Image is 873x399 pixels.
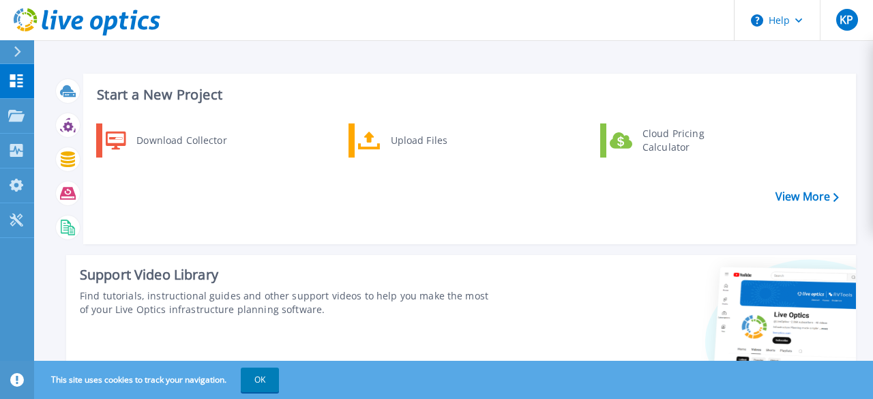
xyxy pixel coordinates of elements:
[349,123,488,158] a: Upload Files
[775,190,839,203] a: View More
[241,368,279,392] button: OK
[96,123,236,158] a: Download Collector
[840,14,853,25] span: KP
[600,123,740,158] a: Cloud Pricing Calculator
[636,127,737,154] div: Cloud Pricing Calculator
[384,127,485,154] div: Upload Files
[80,266,490,284] div: Support Video Library
[38,368,279,392] span: This site uses cookies to track your navigation.
[80,289,490,316] div: Find tutorials, instructional guides and other support videos to help you make the most of your L...
[97,87,838,102] h3: Start a New Project
[130,127,233,154] div: Download Collector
